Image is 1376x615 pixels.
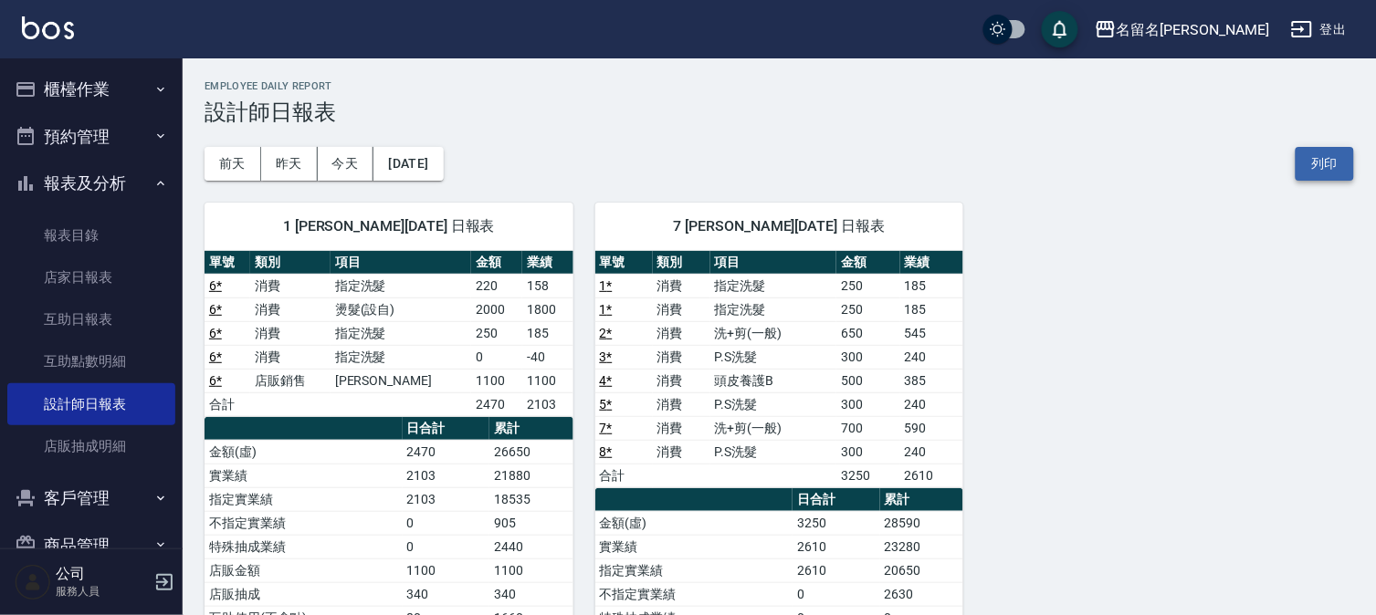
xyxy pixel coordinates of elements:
[250,274,330,297] td: 消費
[471,274,522,297] td: 220
[318,147,374,181] button: 今天
[900,392,963,416] td: 240
[653,440,710,464] td: 消費
[331,345,472,369] td: 指定洗髮
[710,392,837,416] td: P.S洗髮
[471,251,522,275] th: 金額
[595,251,964,488] table: a dense table
[653,345,710,369] td: 消費
[471,321,522,345] td: 250
[489,417,573,441] th: 累計
[471,345,522,369] td: 0
[595,464,653,487] td: 合計
[56,583,149,599] p: 服務人員
[489,464,573,487] td: 21880
[836,251,899,275] th: 金額
[900,464,963,487] td: 2610
[710,345,837,369] td: P.S洗髮
[7,160,175,207] button: 報表及分析
[205,392,250,416] td: 合計
[522,369,573,392] td: 1100
[836,464,899,487] td: 3250
[900,369,963,392] td: 385
[403,511,490,535] td: 0
[7,340,175,382] a: 互助點數明細
[1296,147,1354,181] button: 列印
[595,558,793,582] td: 指定實業績
[15,564,51,600] img: Person
[403,487,490,511] td: 2103
[331,369,472,392] td: [PERSON_NAME]
[653,321,710,345] td: 消費
[595,535,793,558] td: 實業績
[836,440,899,464] td: 300
[205,251,250,275] th: 單號
[522,392,573,416] td: 2103
[793,535,880,558] td: 2610
[7,113,175,161] button: 預約管理
[261,147,318,181] button: 昨天
[653,369,710,392] td: 消費
[522,345,573,369] td: -40
[522,251,573,275] th: 業績
[710,251,837,275] th: 項目
[793,511,880,535] td: 3250
[880,488,964,512] th: 累計
[205,440,403,464] td: 金額(虛)
[1087,11,1276,48] button: 名留名[PERSON_NAME]
[489,440,573,464] td: 26650
[522,321,573,345] td: 185
[7,256,175,298] a: 店家日報表
[793,582,880,606] td: 0
[471,392,522,416] td: 2470
[653,274,710,297] td: 消費
[250,369,330,392] td: 店販銷售
[836,416,899,440] td: 700
[900,297,963,321] td: 185
[403,558,490,582] td: 1100
[793,488,880,512] th: 日合計
[900,345,963,369] td: 240
[793,558,880,582] td: 2610
[836,345,899,369] td: 300
[900,274,963,297] td: 185
[250,345,330,369] td: 消費
[56,565,149,583] h5: 公司
[205,99,1354,125] h3: 設計師日報表
[250,321,330,345] td: 消費
[7,298,175,340] a: 互助日報表
[522,274,573,297] td: 158
[489,535,573,558] td: 2440
[403,535,490,558] td: 0
[1042,11,1078,47] button: save
[331,321,472,345] td: 指定洗髮
[900,251,963,275] th: 業績
[331,251,472,275] th: 項目
[836,274,899,297] td: 250
[836,392,899,416] td: 300
[653,416,710,440] td: 消費
[205,80,1354,92] h2: Employee Daily Report
[22,16,74,39] img: Logo
[250,251,330,275] th: 類別
[489,511,573,535] td: 905
[617,217,942,235] span: 7 [PERSON_NAME][DATE] 日報表
[205,251,573,417] table: a dense table
[7,425,175,467] a: 店販抽成明細
[836,369,899,392] td: 500
[403,464,490,487] td: 2103
[7,214,175,256] a: 報表目錄
[205,147,261,181] button: 前天
[836,321,899,345] td: 650
[710,321,837,345] td: 洗+剪(一般)
[653,251,710,275] th: 類別
[250,297,330,321] td: 消費
[205,535,403,558] td: 特殊抽成業績
[900,321,963,345] td: 545
[403,417,490,441] th: 日合計
[900,416,963,440] td: 590
[331,274,472,297] td: 指定洗髮
[205,464,403,487] td: 實業績
[403,582,490,606] td: 340
[653,392,710,416] td: 消費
